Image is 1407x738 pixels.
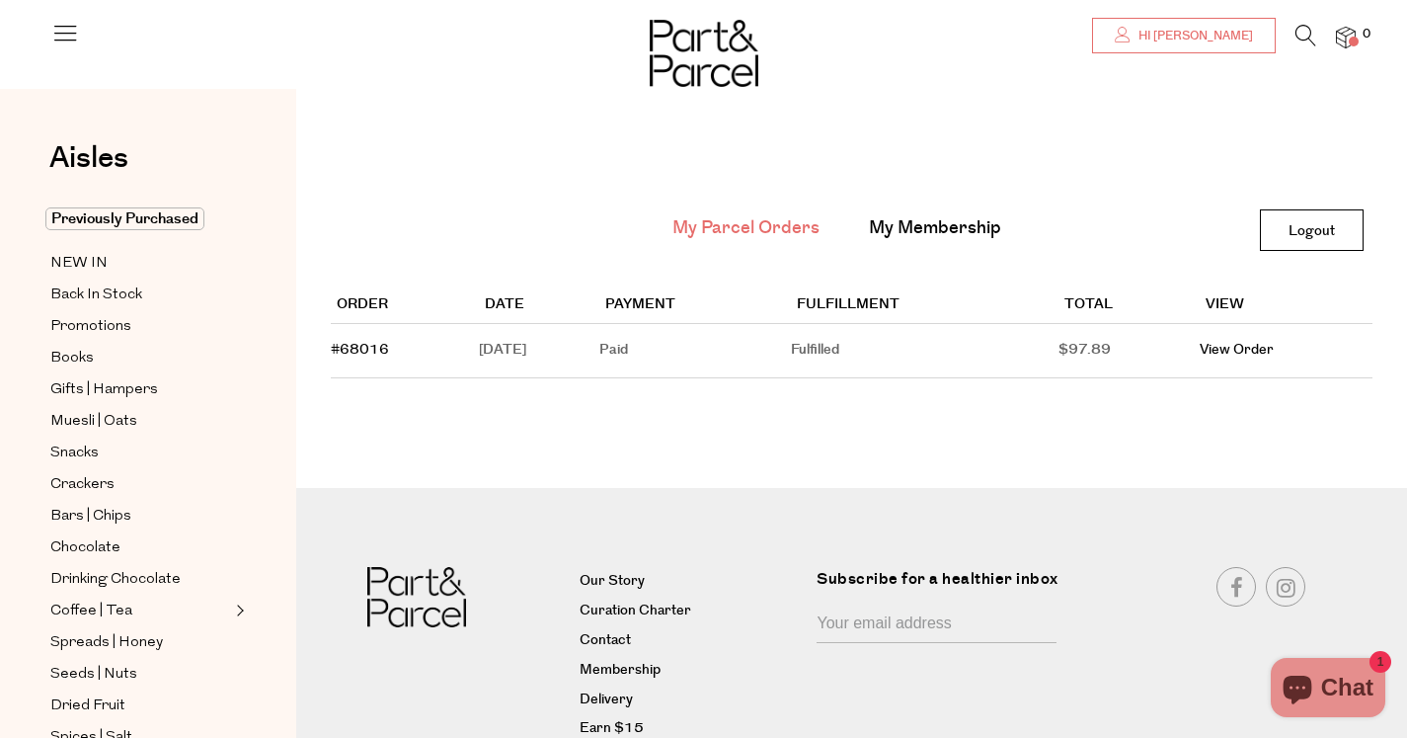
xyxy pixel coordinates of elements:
[50,567,230,592] a: Drinking Chocolate
[50,600,132,623] span: Coffee | Tea
[231,599,245,622] button: Expand/Collapse Coffee | Tea
[1260,209,1364,251] a: Logout
[367,567,466,627] img: Part&Parcel
[50,378,158,402] span: Gifts | Hampers
[49,136,128,180] span: Aisles
[1058,324,1200,378] td: $97.89
[50,663,137,687] span: Seeds | Nuts
[50,207,230,231] a: Previously Purchased
[650,20,758,87] img: Part&Parcel
[50,283,230,307] a: Back In Stock
[50,315,131,339] span: Promotions
[50,535,230,560] a: Chocolate
[1092,18,1276,53] a: Hi [PERSON_NAME]
[1200,287,1372,324] th: View
[580,600,802,623] a: Curation Charter
[50,377,230,402] a: Gifts | Hampers
[1358,26,1375,43] span: 0
[49,143,128,193] a: Aisles
[50,252,108,276] span: NEW IN
[50,284,142,307] span: Back In Stock
[50,314,230,339] a: Promotions
[1058,287,1200,324] th: Total
[50,346,230,370] a: Books
[1200,340,1274,360] a: View Order
[50,599,230,623] a: Coffee | Tea
[580,689,802,712] a: Delivery
[1133,28,1253,44] span: Hi [PERSON_NAME]
[50,347,94,370] span: Books
[45,207,204,230] span: Previously Purchased
[331,287,479,324] th: Order
[50,568,181,592] span: Drinking Chocolate
[817,567,1068,606] label: Subscribe for a healthier inbox
[50,504,230,529] a: Bars | Chips
[50,473,115,497] span: Crackers
[580,570,802,594] a: Our Story
[50,442,99,465] span: Snacks
[50,251,230,276] a: NEW IN
[599,287,791,324] th: Payment
[479,324,599,378] td: [DATE]
[50,410,137,434] span: Muesli | Oats
[50,409,230,434] a: Muesli | Oats
[479,287,599,324] th: Date
[1265,658,1391,722] inbox-online-store-chat: Shopify online store chat
[50,662,230,687] a: Seeds | Nuts
[869,215,1001,241] a: My Membership
[791,324,1058,378] td: Fulfilled
[580,629,802,653] a: Contact
[817,606,1056,643] input: Your email address
[50,630,230,655] a: Spreads | Honey
[580,659,802,683] a: Membership
[50,441,230,465] a: Snacks
[50,694,230,718] a: Dried Fruit
[1336,27,1356,47] a: 0
[50,472,230,497] a: Crackers
[791,287,1058,324] th: Fulfillment
[50,505,131,529] span: Bars | Chips
[331,340,389,360] a: #68016
[50,695,125,718] span: Dried Fruit
[50,631,163,655] span: Spreads | Honey
[672,215,820,241] a: My Parcel Orders
[599,324,791,378] td: Paid
[50,536,120,560] span: Chocolate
